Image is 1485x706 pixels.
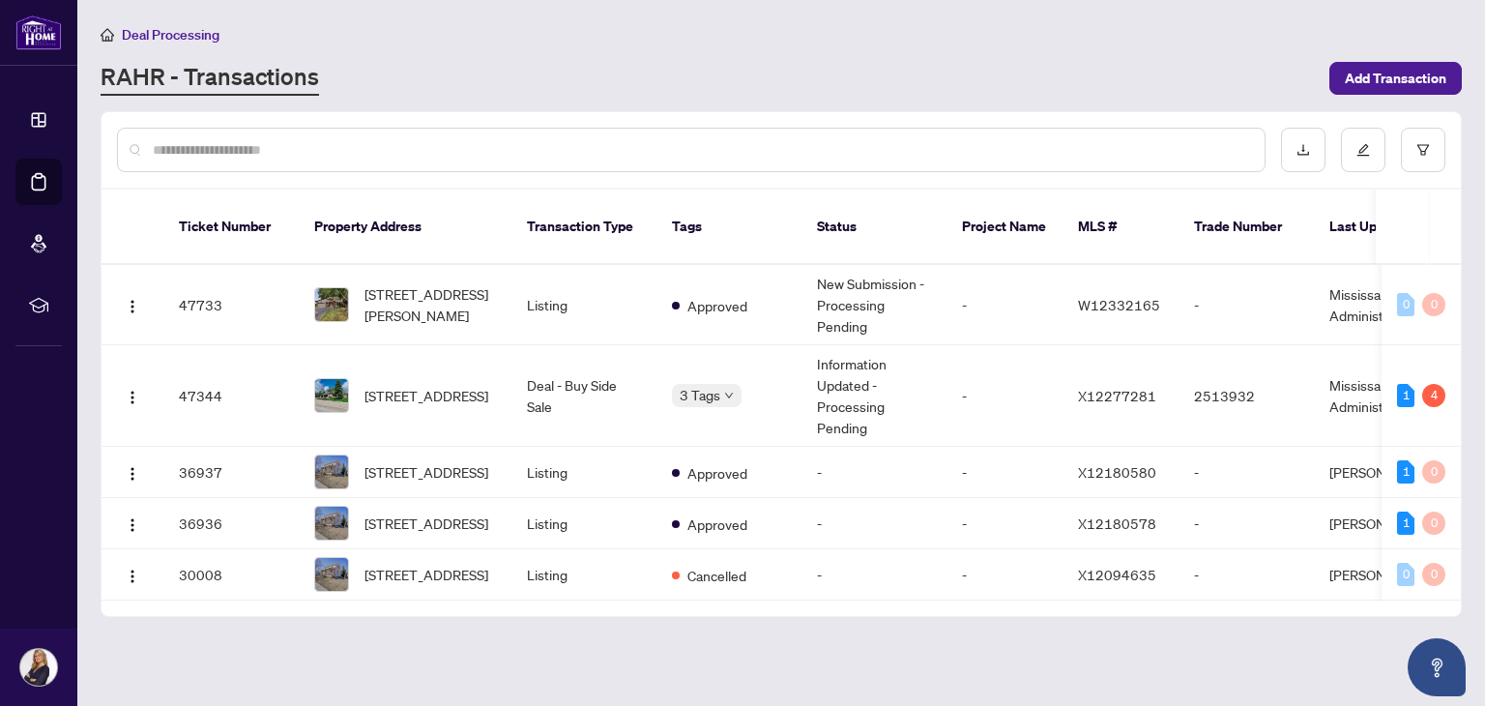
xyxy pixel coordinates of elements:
[1314,190,1459,265] th: Last Updated By
[364,564,488,585] span: [STREET_ADDRESS]
[511,345,656,447] td: Deal - Buy Side Sale
[724,391,734,400] span: down
[1078,296,1160,313] span: W12332165
[163,498,299,549] td: 36936
[315,456,348,488] img: thumbnail-img
[1314,447,1459,498] td: [PERSON_NAME]
[801,447,946,498] td: -
[117,289,148,320] button: Logo
[1397,460,1414,484] div: 1
[1397,563,1414,586] div: 0
[687,565,746,586] span: Cancelled
[1397,512,1414,535] div: 1
[122,26,219,44] span: Deal Processing
[1078,387,1156,404] span: X12277281
[1078,463,1156,481] span: X12180580
[1422,512,1445,535] div: 0
[1314,549,1459,601] td: [PERSON_NAME]
[511,447,656,498] td: Listing
[1341,128,1385,172] button: edit
[117,559,148,590] button: Logo
[511,265,656,345] td: Listing
[1345,63,1446,94] span: Add Transaction
[1422,293,1445,316] div: 0
[125,517,140,533] img: Logo
[1179,345,1314,447] td: 2513932
[1408,638,1466,696] button: Open asap
[511,190,656,265] th: Transaction Type
[687,514,747,535] span: Approved
[117,508,148,539] button: Logo
[1179,549,1314,601] td: -
[101,28,114,42] span: home
[163,447,299,498] td: 36937
[364,461,488,483] span: [STREET_ADDRESS]
[364,283,496,326] span: [STREET_ADDRESS][PERSON_NAME]
[315,507,348,540] img: thumbnail-img
[946,345,1063,447] td: -
[1063,190,1179,265] th: MLS #
[1078,515,1156,532] span: X12180578
[680,384,720,406] span: 3 Tags
[946,447,1063,498] td: -
[163,265,299,345] td: 47733
[1314,265,1459,345] td: Mississauga Administrator
[656,190,801,265] th: Tags
[687,462,747,484] span: Approved
[1397,293,1414,316] div: 0
[125,569,140,584] img: Logo
[1078,566,1156,583] span: X12094635
[15,15,62,50] img: logo
[125,299,140,314] img: Logo
[315,558,348,591] img: thumbnail-img
[1329,62,1462,95] button: Add Transaction
[801,265,946,345] td: New Submission - Processing Pending
[687,295,747,316] span: Approved
[801,498,946,549] td: -
[299,190,511,265] th: Property Address
[801,190,946,265] th: Status
[1401,128,1445,172] button: filter
[1179,265,1314,345] td: -
[1314,498,1459,549] td: [PERSON_NAME]
[125,390,140,405] img: Logo
[1422,460,1445,484] div: 0
[1179,447,1314,498] td: -
[946,190,1063,265] th: Project Name
[946,549,1063,601] td: -
[20,649,57,686] img: Profile Icon
[801,345,946,447] td: Information Updated - Processing Pending
[1179,498,1314,549] td: -
[315,379,348,412] img: thumbnail-img
[1314,345,1459,447] td: Mississauga Administrator
[1397,384,1414,407] div: 1
[511,549,656,601] td: Listing
[163,549,299,601] td: 30008
[1356,143,1370,157] span: edit
[125,466,140,482] img: Logo
[364,513,488,534] span: [STREET_ADDRESS]
[1416,143,1430,157] span: filter
[1179,190,1314,265] th: Trade Number
[946,498,1063,549] td: -
[163,345,299,447] td: 47344
[511,498,656,549] td: Listing
[1281,128,1325,172] button: download
[117,456,148,487] button: Logo
[101,61,319,96] a: RAHR - Transactions
[801,549,946,601] td: -
[163,190,299,265] th: Ticket Number
[1422,384,1445,407] div: 4
[1422,563,1445,586] div: 0
[117,380,148,411] button: Logo
[364,385,488,406] span: [STREET_ADDRESS]
[946,265,1063,345] td: -
[315,288,348,321] img: thumbnail-img
[1296,143,1310,157] span: download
